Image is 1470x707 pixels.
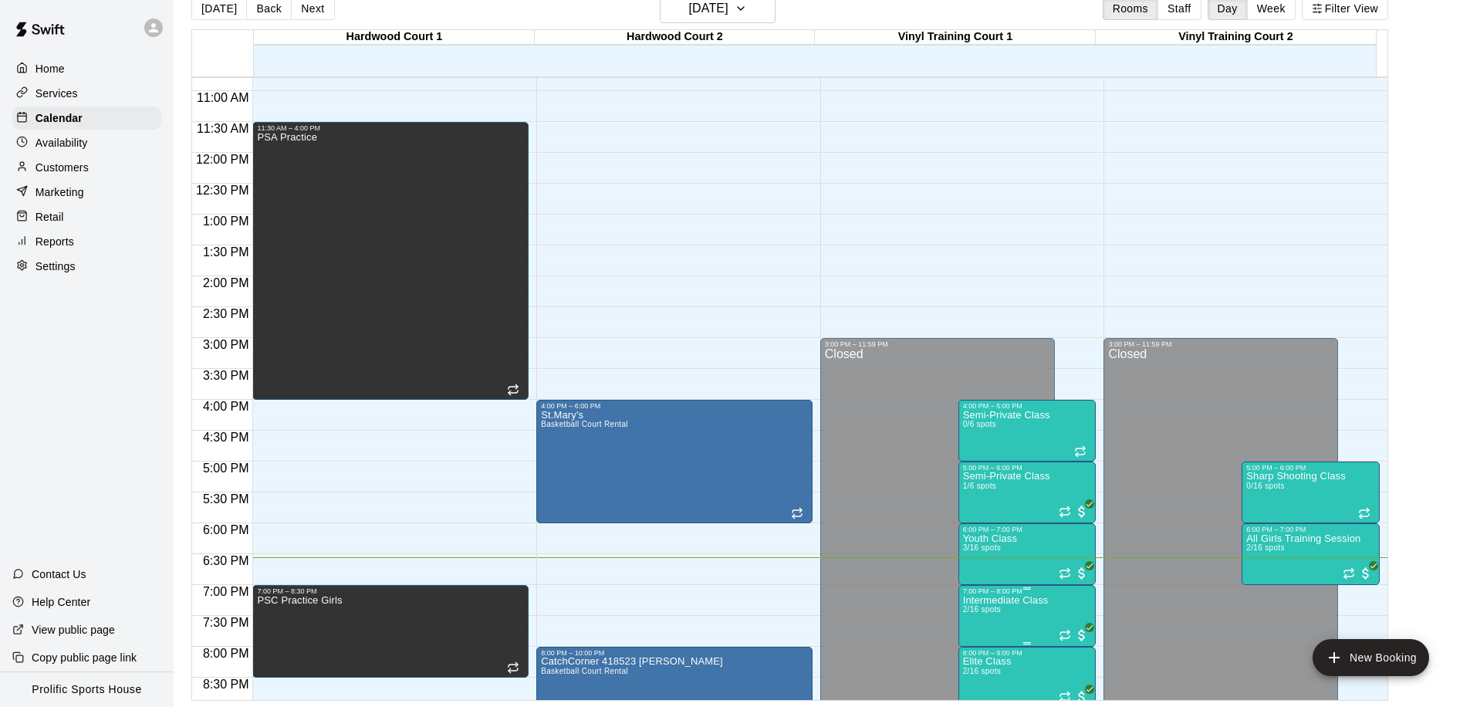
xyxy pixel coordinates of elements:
[12,205,161,228] a: Retail
[507,384,519,396] span: Recurring event
[35,234,74,249] p: Reports
[199,678,253,691] span: 8:30 PM
[1074,566,1090,581] span: All customers have paid
[199,523,253,536] span: 6:00 PM
[35,86,78,101] p: Services
[35,259,76,274] p: Settings
[958,585,1097,647] div: 7:00 PM – 8:00 PM: Intermediate Class
[12,230,161,253] a: Reports
[1074,628,1090,643] span: All customers have paid
[12,131,161,154] a: Availability
[199,431,253,444] span: 4:30 PM
[1074,504,1090,519] span: All customers have paid
[199,276,253,289] span: 2:00 PM
[199,307,253,320] span: 2:30 PM
[199,400,253,413] span: 4:00 PM
[1059,567,1071,580] span: Recurring event
[541,667,628,675] span: Basketball Court Rental
[252,122,529,400] div: 11:30 AM – 4:00 PM: PSA Practice
[963,543,1001,552] span: 3/16 spots filled
[535,30,815,45] div: Hardwood Court 2
[963,482,997,490] span: 1/6 spots filled
[12,181,161,204] a: Marketing
[35,184,84,200] p: Marketing
[1358,566,1374,581] span: All customers have paid
[35,135,88,151] p: Availability
[541,420,628,428] span: Basketball Court Rental
[1343,567,1355,580] span: Recurring event
[257,587,524,595] div: 7:00 PM – 8:30 PM
[199,585,253,598] span: 7:00 PM
[815,30,1095,45] div: Vinyl Training Court 1
[1246,526,1375,533] div: 6:00 PM – 7:00 PM
[12,107,161,130] div: Calendar
[1059,691,1071,703] span: Recurring event
[199,492,253,506] span: 5:30 PM
[12,57,161,80] a: Home
[1108,340,1333,348] div: 3:00 PM – 11:59 PM
[12,156,161,179] a: Customers
[32,622,115,638] p: View public page
[199,554,253,567] span: 6:30 PM
[35,209,64,225] p: Retail
[199,369,253,382] span: 3:30 PM
[963,402,1092,410] div: 4:00 PM – 5:00 PM
[541,402,808,410] div: 4:00 PM – 6:00 PM
[199,245,253,259] span: 1:30 PM
[958,462,1097,523] div: 5:00 PM – 6:00 PM: Semi-Private Class
[193,91,253,104] span: 11:00 AM
[32,650,137,665] p: Copy public page link
[963,420,997,428] span: 0/6 spots filled
[1242,523,1380,585] div: 6:00 PM – 7:00 PM: All Girls Training Session
[1074,445,1086,458] span: Recurring event
[1059,629,1071,641] span: Recurring event
[35,61,65,76] p: Home
[1358,507,1370,519] span: Recurring event
[12,82,161,105] a: Services
[963,667,1001,675] span: 2/16 spots filled
[963,605,1001,614] span: 2/16 spots filled
[192,153,252,166] span: 12:00 PM
[32,567,86,582] p: Contact Us
[254,30,534,45] div: Hardwood Court 1
[199,647,253,660] span: 8:00 PM
[958,400,1097,462] div: 4:00 PM – 5:00 PM: Semi-Private Class
[507,661,519,674] span: Recurring event
[35,160,89,175] p: Customers
[1313,639,1429,676] button: add
[32,682,141,698] p: Prolific Sports House
[257,124,524,132] div: 11:30 AM – 4:00 PM
[1074,689,1090,705] span: All customers have paid
[958,523,1097,585] div: 6:00 PM – 7:00 PM: Youth Class
[1242,462,1380,523] div: 5:00 PM – 6:00 PM: Sharp Shooting Class
[1246,464,1375,472] div: 5:00 PM – 6:00 PM
[199,338,253,351] span: 3:00 PM
[252,585,529,678] div: 7:00 PM – 8:30 PM: PSC Practice Girls
[541,649,808,657] div: 8:00 PM – 10:00 PM
[536,400,813,523] div: 4:00 PM – 6:00 PM: St.Mary's
[199,215,253,228] span: 1:00 PM
[192,184,252,197] span: 12:30 PM
[193,122,253,135] span: 11:30 AM
[1059,506,1071,518] span: Recurring event
[35,110,83,126] p: Calendar
[825,340,1050,348] div: 3:00 PM – 11:59 PM
[199,462,253,475] span: 5:00 PM
[963,526,1092,533] div: 6:00 PM – 7:00 PM
[791,507,803,519] span: Recurring event
[199,616,253,629] span: 7:30 PM
[1246,543,1284,552] span: 2/16 spots filled
[963,587,1092,595] div: 7:00 PM – 8:00 PM
[32,594,90,610] p: Help Center
[1096,30,1376,45] div: Vinyl Training Court 2
[12,255,161,278] a: Settings
[1246,482,1284,490] span: 0/16 spots filled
